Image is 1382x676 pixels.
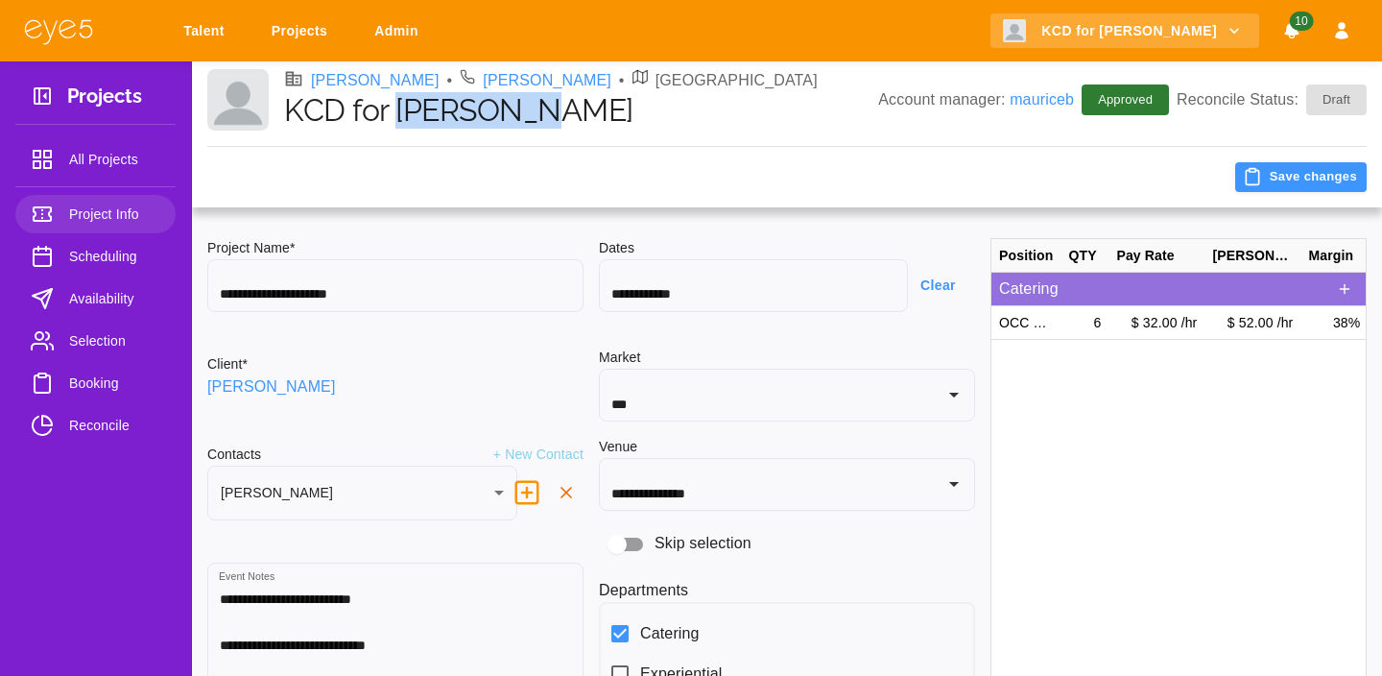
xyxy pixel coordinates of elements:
[1329,274,1360,304] button: Add Position
[67,84,142,114] h3: Projects
[207,354,248,375] h6: Client*
[259,13,346,49] a: Projects
[599,348,975,369] h6: Market
[549,475,584,510] button: delete
[990,13,1259,49] button: KCD for [PERSON_NAME]
[207,238,584,259] h6: Project Name*
[284,92,878,129] h1: KCD for [PERSON_NAME]
[69,287,160,310] span: Availability
[15,279,176,318] a: Availability
[69,372,160,395] span: Booking
[655,69,818,92] p: [GEOGRAPHIC_DATA]
[941,381,967,408] button: Open
[991,306,1060,340] div: OCC Model Caterer
[640,622,700,645] span: Catering
[599,578,975,602] h6: Departments
[1108,239,1204,273] div: Pay Rate
[15,406,176,445] a: Reconcile
[599,526,975,563] div: Skip selection
[23,17,94,45] img: eye5
[493,445,584,466] p: + New Contact
[207,375,336,398] a: [PERSON_NAME]
[599,437,637,458] h6: Venue
[1300,306,1368,340] div: 38%
[941,471,967,497] button: Open
[1086,90,1164,109] span: Approved
[311,69,440,92] a: [PERSON_NAME]
[1108,306,1204,340] div: $ 32.00 /hr
[878,88,1074,111] p: Account manager:
[999,278,1329,301] p: Catering
[1003,19,1026,42] img: Client logo
[1311,90,1362,109] span: Draft
[69,203,160,226] span: Project Info
[447,69,453,92] li: •
[1060,239,1108,273] div: QTY
[1235,162,1367,192] button: Save changes
[991,239,1060,273] div: Position
[15,364,176,402] a: Booking
[1204,306,1300,340] div: $ 52.00 /hr
[1275,13,1309,49] button: Notifications
[599,238,975,259] h6: Dates
[1204,239,1300,273] div: [PERSON_NAME]
[1300,239,1368,273] div: Margin
[69,329,160,352] span: Selection
[15,237,176,276] a: Scheduling
[69,148,160,171] span: All Projects
[207,69,269,131] img: Client logo
[171,13,244,49] a: Talent
[1289,12,1313,31] span: 10
[362,13,438,49] a: Admin
[1177,84,1367,115] p: Reconcile Status:
[69,414,160,437] span: Reconcile
[15,140,176,179] a: All Projects
[483,69,611,92] a: [PERSON_NAME]
[1010,91,1074,108] a: mauriceb
[619,69,625,92] li: •
[908,268,975,303] button: Clear
[207,466,517,520] div: [PERSON_NAME]
[207,445,261,466] h6: Contacts
[1060,306,1108,340] div: 6
[15,195,176,233] a: Project Info
[15,322,176,360] a: Selection
[1329,274,1360,304] div: outlined button group
[69,245,160,268] span: Scheduling
[219,569,274,584] label: Event Notes
[505,471,549,515] button: delete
